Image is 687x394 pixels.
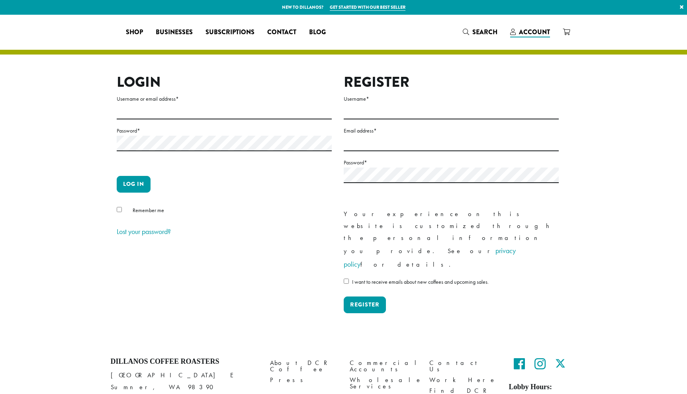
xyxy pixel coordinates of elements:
a: Work Here [429,375,497,386]
a: Contact Us [429,357,497,374]
input: I want to receive emails about new coffees and upcoming sales. [344,279,349,284]
label: Password [117,126,332,136]
label: Email address [344,126,559,136]
h5: Lobby Hours: [509,383,577,392]
button: Log in [117,176,151,193]
span: Shop [126,27,143,37]
span: Account [519,27,550,37]
span: I want to receive emails about new coffees and upcoming sales. [352,278,489,285]
span: Businesses [156,27,193,37]
label: Username [344,94,559,104]
a: Commercial Accounts [350,357,417,374]
a: privacy policy [344,246,516,269]
span: Search [472,27,497,37]
a: About DCR Coffee [270,357,338,374]
a: Shop [119,26,149,39]
span: Subscriptions [206,27,254,37]
span: Contact [267,27,296,37]
h4: Dillanos Coffee Roasters [111,357,258,366]
label: Username or email address [117,94,332,104]
button: Register [344,296,386,313]
span: Blog [309,27,326,37]
a: Wholesale Services [350,375,417,392]
h2: Register [344,74,559,91]
h2: Login [117,74,332,91]
label: Password [344,158,559,168]
a: Get started with our best seller [330,4,405,11]
a: Lost your password? [117,227,171,236]
p: Your experience on this website is customized through the personal information you provide. See o... [344,208,559,271]
a: Press [270,375,338,386]
a: Search [456,25,504,39]
span: Remember me [133,207,164,214]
